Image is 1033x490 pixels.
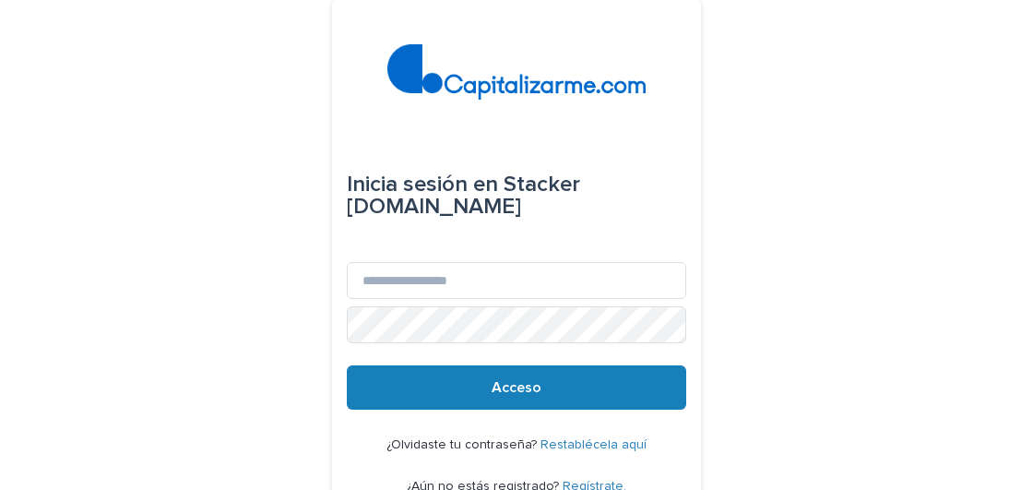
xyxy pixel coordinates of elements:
img: 4arMvv9wSvmHTHbXwTim [387,44,647,100]
a: Restablécela aquí [540,438,647,451]
font: Stacker [DOMAIN_NAME] [347,173,580,218]
font: Acceso [492,380,541,395]
font: Inicia sesión en [347,173,498,196]
font: ¿Olvidaste tu contraseña? [386,438,537,451]
button: Acceso [347,365,686,410]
